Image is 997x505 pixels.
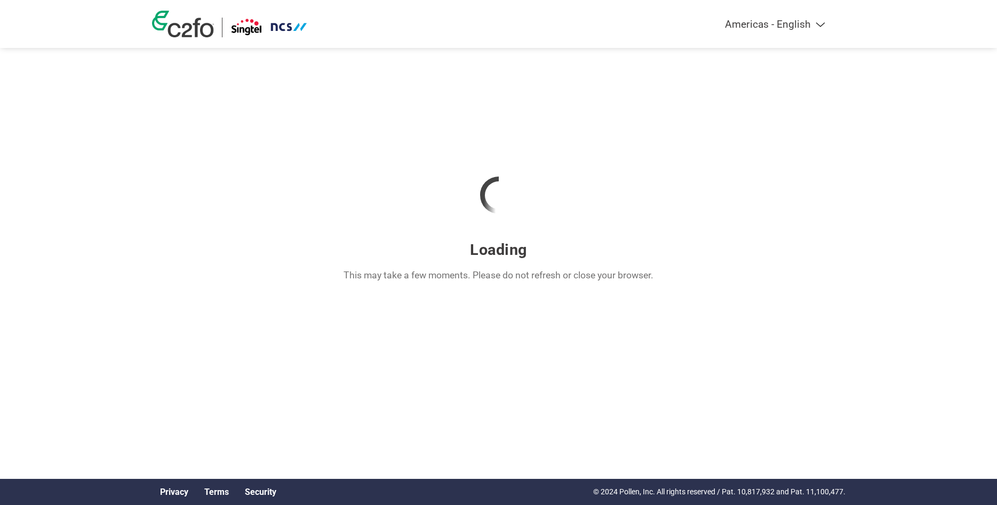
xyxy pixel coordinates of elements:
[160,487,188,497] a: Privacy
[245,487,276,497] a: Security
[344,268,653,282] p: This may take a few moments. Please do not refresh or close your browser.
[593,486,846,498] p: © 2024 Pollen, Inc. All rights reserved / Pat. 10,817,932 and Pat. 11,100,477.
[470,241,527,259] h3: Loading
[152,11,214,37] img: c2fo logo
[230,18,308,37] img: Singtel
[204,487,229,497] a: Terms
